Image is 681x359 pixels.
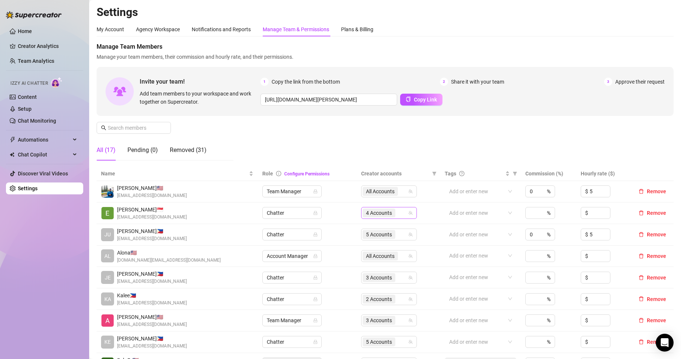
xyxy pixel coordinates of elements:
span: Remove [647,339,666,345]
span: delete [639,253,644,259]
span: delete [639,318,644,323]
span: Share it with your team [451,78,504,86]
span: [PERSON_NAME] 🇵🇭 [117,227,187,235]
img: logo-BBDzfeDw.svg [6,11,62,19]
span: 3 Accounts [366,316,392,324]
span: lock [313,318,318,323]
span: copy [406,97,411,102]
span: 5 Accounts [363,337,395,346]
a: Team Analytics [18,58,54,64]
span: [EMAIL_ADDRESS][DOMAIN_NAME] [117,321,187,328]
div: Agency Workspace [136,25,180,33]
img: AI Chatter [51,77,62,88]
span: lock [313,297,318,301]
span: Copy Link [414,97,437,103]
th: Commission (%) [521,166,576,181]
span: team [408,275,413,280]
h2: Settings [97,5,674,19]
a: Setup [18,106,32,112]
span: lock [313,211,318,215]
th: Name [97,166,258,181]
a: Creator Analytics [18,40,77,52]
button: Remove [636,316,669,325]
span: Add team members to your workspace and work together on Supercreator. [140,90,257,106]
span: [PERSON_NAME] 🇸🇬 [117,206,187,214]
span: team [408,189,413,194]
div: Removed (31) [170,146,207,155]
span: team [408,297,413,301]
span: All Accounts [363,187,398,196]
span: Remove [647,296,666,302]
span: Role [262,171,273,177]
button: Copy Link [400,94,442,106]
span: Tags [445,169,456,178]
div: Open Intercom Messenger [656,334,674,352]
span: [EMAIL_ADDRESS][DOMAIN_NAME] [117,343,187,350]
span: 2 Accounts [366,295,392,303]
span: delete [639,275,644,280]
span: lock [313,275,318,280]
span: Manage Team Members [97,42,674,51]
button: Remove [636,273,669,282]
span: team [408,254,413,258]
span: Alona 🇺🇸 [117,249,221,257]
span: Team Manager [267,186,317,197]
button: Remove [636,295,669,304]
span: filter [513,171,517,176]
span: Chatter [267,272,317,283]
span: [EMAIL_ADDRESS][DOMAIN_NAME] [117,235,187,242]
span: Creator accounts [361,169,429,178]
span: Approve their request [615,78,665,86]
img: Eduardo Leon Jr [101,207,114,219]
span: Chatter [267,207,317,219]
span: 3 [604,78,612,86]
span: JU [104,230,111,239]
span: delete [639,296,644,301]
span: delete [639,210,644,216]
span: AL [104,252,111,260]
span: 5 Accounts [363,230,395,239]
div: Notifications and Reports [192,25,251,33]
div: Pending (0) [127,146,158,155]
span: Izzy AI Chatter [10,80,48,87]
span: question-circle [459,171,464,176]
span: 3 Accounts [363,316,395,325]
div: My Account [97,25,124,33]
span: lock [313,189,318,194]
span: team [408,318,413,323]
span: lock [313,232,318,237]
span: Account Manager [267,250,317,262]
a: Home [18,28,32,34]
span: Chatter [267,229,317,240]
span: JE [105,274,111,282]
span: [EMAIL_ADDRESS][DOMAIN_NAME] [117,214,187,221]
span: [EMAIL_ADDRESS][DOMAIN_NAME] [117,192,187,199]
img: Alexicon Ortiaga [101,314,114,327]
span: Remove [647,275,666,281]
span: Remove [647,188,666,194]
span: Copy the link from the bottom [272,78,340,86]
span: lock [313,254,318,258]
button: Remove [636,208,669,217]
span: Invite your team! [140,77,260,86]
span: [DOMAIN_NAME][EMAIL_ADDRESS][DOMAIN_NAME] [117,257,221,264]
span: Chat Copilot [18,149,71,161]
a: Configure Permissions [284,171,330,177]
div: Manage Team & Permissions [263,25,329,33]
span: All Accounts [363,252,398,261]
span: [PERSON_NAME] 🇺🇸 [117,184,187,192]
span: Automations [18,134,71,146]
span: 5 Accounts [366,230,392,239]
span: 3 Accounts [363,273,395,282]
span: All Accounts [366,252,395,260]
span: delete [639,232,644,237]
span: [PERSON_NAME] 🇺🇸 [117,313,187,321]
span: 3 Accounts [366,274,392,282]
span: Name [101,169,247,178]
input: Search members [108,124,160,132]
span: lock [313,340,318,344]
button: Remove [636,252,669,261]
span: Remove [647,210,666,216]
button: Remove [636,230,669,239]
a: Discover Viral Videos [18,171,68,177]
